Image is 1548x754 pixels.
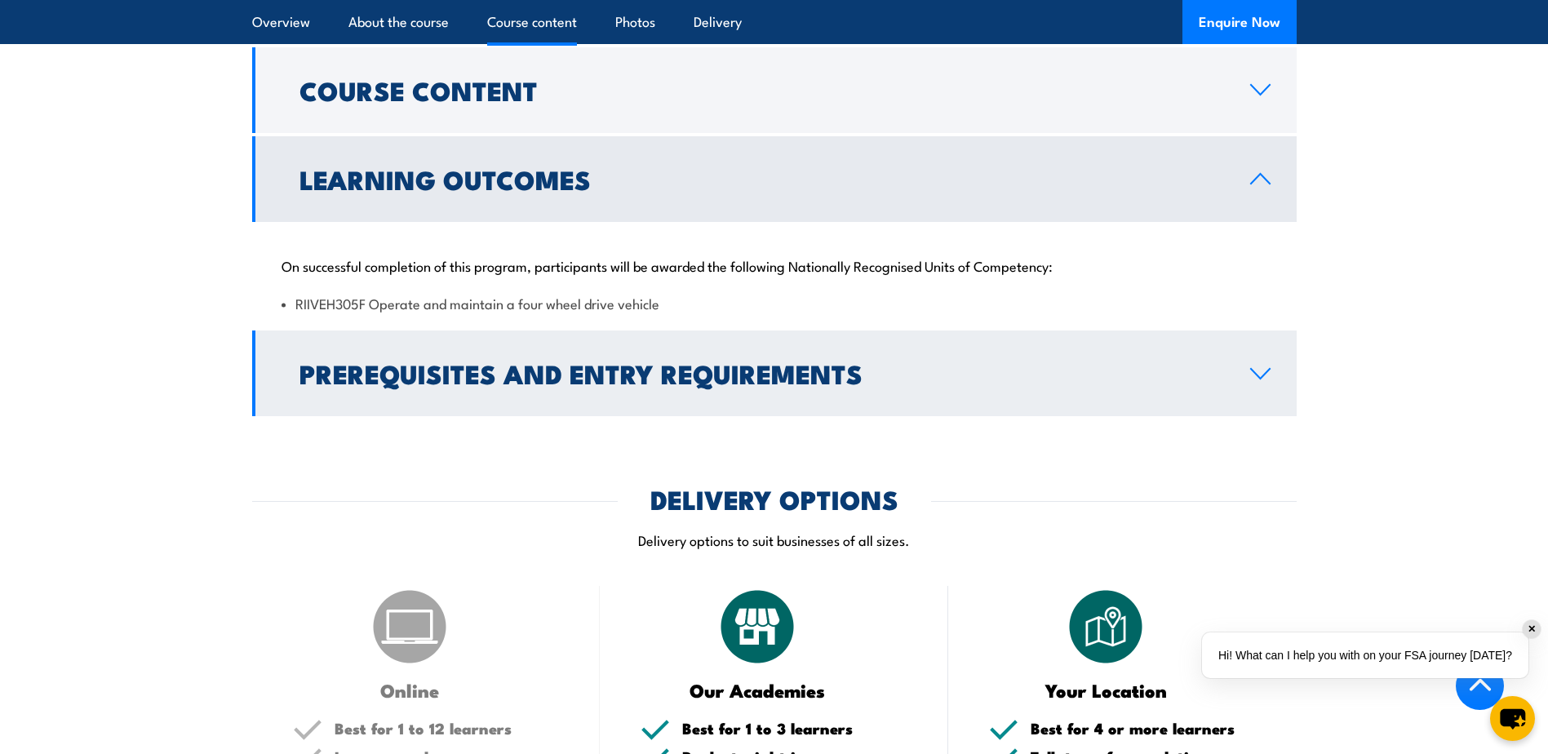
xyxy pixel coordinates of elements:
h3: Your Location [989,681,1223,699]
h2: DELIVERY OPTIONS [650,487,898,510]
li: RIIVEH305F Operate and maintain a four wheel drive vehicle [282,294,1267,313]
h2: Course Content [299,78,1224,101]
h2: Learning Outcomes [299,167,1224,190]
p: On successful completion of this program, participants will be awarded the following Nationally R... [282,257,1267,273]
div: Hi! What can I help you with on your FSA journey [DATE]? [1202,632,1528,678]
a: Learning Outcomes [252,136,1297,222]
h5: Best for 4 or more learners [1031,721,1256,736]
p: Delivery options to suit businesses of all sizes. [252,530,1297,549]
h2: Prerequisites and Entry Requirements [299,361,1224,384]
button: chat-button [1490,696,1535,741]
div: ✕ [1523,620,1541,638]
h5: Best for 1 to 12 learners [335,721,560,736]
h3: Online [293,681,527,699]
a: Course Content [252,47,1297,133]
h5: Best for 1 to 3 learners [682,721,907,736]
h3: Our Academies [641,681,875,699]
a: Prerequisites and Entry Requirements [252,330,1297,416]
